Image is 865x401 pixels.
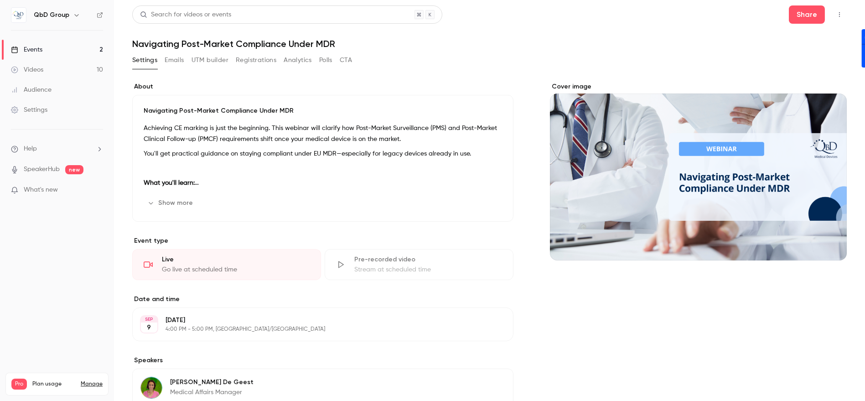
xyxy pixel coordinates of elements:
[140,10,231,20] div: Search for videos or events
[24,144,37,154] span: Help
[550,82,847,91] label: Cover image
[162,265,310,274] div: Go live at scheduled time
[550,82,847,260] section: Cover image
[24,165,60,174] a: SpeakerHub
[340,53,352,68] button: CTA
[144,106,502,115] p: Navigating Post-Market Compliance Under MDR
[132,82,513,91] label: About
[11,65,43,74] div: Videos
[11,85,52,94] div: Audience
[81,380,103,388] a: Manage
[140,377,162,399] img: Petra De Geest
[144,148,502,159] p: You'll get practical guidance on staying compliant under EU MDR—especially for legacy devices alr...
[170,378,254,387] p: [PERSON_NAME] De Geest
[132,53,157,68] button: Settings
[147,323,151,332] p: 9
[11,144,103,154] li: help-dropdown-opener
[325,249,513,280] div: Pre-recorded videoStream at scheduled time
[34,10,69,20] h6: QbD Group
[192,53,228,68] button: UTM builder
[165,53,184,68] button: Emails
[11,105,47,115] div: Settings
[354,255,502,264] div: Pre-recorded video
[354,265,502,274] div: Stream at scheduled time
[144,123,502,145] p: Achieving CE marking is just the beginning. This webinar will clarify how Post-Market Surveillanc...
[132,236,513,245] p: Event type
[11,379,27,390] span: Pro
[236,53,276,68] button: Registrations
[132,38,847,49] h1: Navigating Post-Market Compliance Under MDR
[166,326,465,333] p: 4:00 PM - 5:00 PM, [GEOGRAPHIC_DATA]/[GEOGRAPHIC_DATA]
[141,316,157,323] div: SEP
[144,180,199,186] strong: What you'll learn:
[319,53,332,68] button: Polls
[166,316,465,325] p: [DATE]
[32,380,75,388] span: Plan usage
[170,388,254,397] p: Medical Affairs Manager
[65,165,83,174] span: new
[284,53,312,68] button: Analytics
[11,8,26,22] img: QbD Group
[132,295,513,304] label: Date and time
[162,255,310,264] div: Live
[11,45,42,54] div: Events
[144,196,198,210] button: Show more
[24,185,58,195] span: What's new
[132,356,513,365] label: Speakers
[789,5,825,24] button: Share
[132,249,321,280] div: LiveGo live at scheduled time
